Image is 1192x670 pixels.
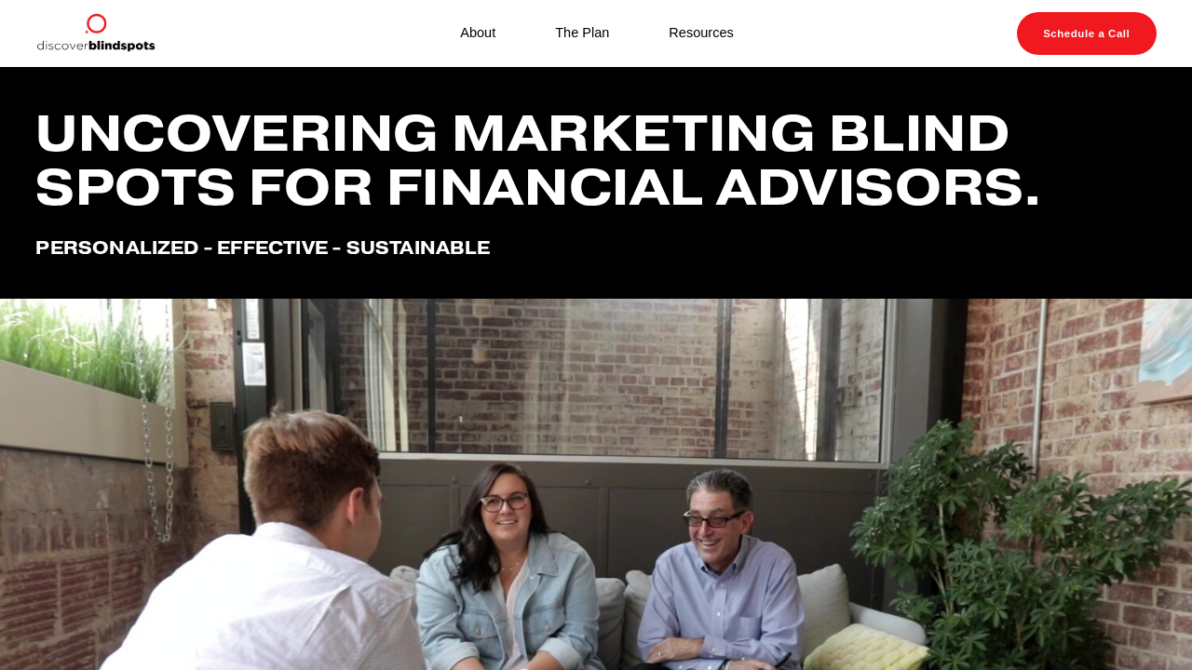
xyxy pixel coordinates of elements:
a: Schedule a Call [1017,12,1157,55]
h4: Personalized - effective - Sustainable [35,238,1156,260]
h1: Uncovering marketing blind spots for financial advisors. [35,106,1156,215]
img: Discover Blind Spots [35,12,155,55]
a: About [460,21,495,46]
a: The Plan [555,21,609,46]
a: Resources [669,21,733,46]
